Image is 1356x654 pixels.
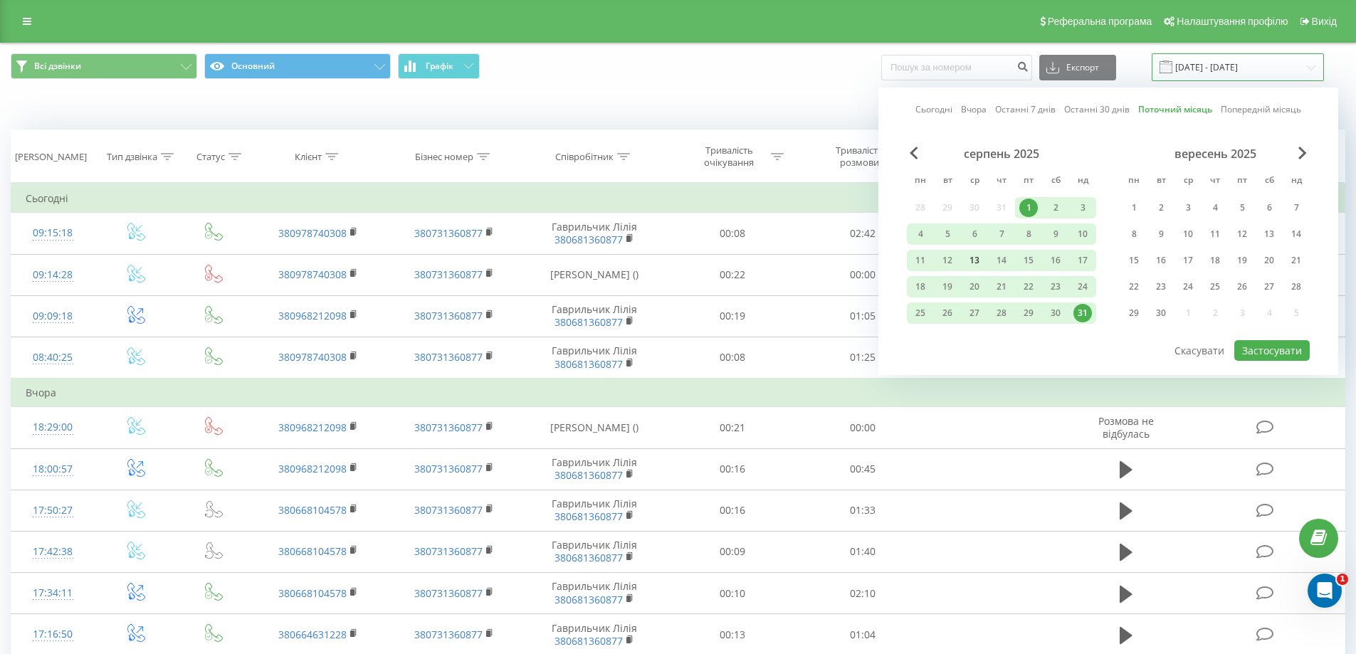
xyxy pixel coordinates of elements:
td: 00:09 [668,531,798,572]
td: 00:45 [798,448,928,490]
div: пт 26 вер 2025 р. [1229,276,1256,297]
div: 08:40:25 [26,344,80,371]
div: ср 17 вер 2025 р. [1174,250,1202,271]
div: [PERSON_NAME] [15,151,87,163]
div: 4 [911,225,930,243]
a: 380968212098 [278,421,347,434]
span: 1 [1337,574,1348,585]
div: чт 7 серп 2025 р. [988,223,1015,245]
div: ср 27 серп 2025 р. [961,302,988,324]
td: Гаврильчик Лілія [522,573,668,614]
div: 10 [1073,225,1092,243]
a: 380681360877 [555,593,623,606]
div: 10 [1179,225,1197,243]
div: 25 [911,304,930,322]
span: Next Month [1298,147,1307,159]
div: 26 [1233,278,1251,296]
div: 1 [1019,199,1038,217]
div: 29 [1125,304,1143,322]
div: пн 22 вер 2025 р. [1120,276,1147,297]
div: 09:14:28 [26,261,80,289]
a: 380681360877 [555,315,623,329]
div: Тривалість очікування [691,144,767,169]
div: 9 [1046,225,1065,243]
a: Останні 30 днів [1064,102,1130,116]
div: чт 21 серп 2025 р. [988,276,1015,297]
div: 15 [1125,251,1143,270]
a: 380731360877 [414,226,483,240]
div: Співробітник [555,151,614,163]
a: 380731360877 [414,350,483,364]
a: 380668104578 [278,503,347,517]
div: 22 [1125,278,1143,296]
span: Вихід [1312,16,1337,27]
div: 29 [1019,304,1038,322]
div: 15 [1019,251,1038,270]
td: 00:10 [668,573,798,614]
td: Гаврильчик Лілія [522,448,668,490]
a: 380731360877 [414,462,483,475]
a: 380681360877 [555,510,623,523]
div: Тривалість розмови [821,144,898,169]
div: пн 29 вер 2025 р. [1120,302,1147,324]
abbr: п’ятниця [1018,171,1039,192]
div: 20 [965,278,984,296]
div: 18:29:00 [26,413,80,441]
td: 00:19 [668,295,798,337]
div: 19 [1233,251,1251,270]
div: вт 30 вер 2025 р. [1147,302,1174,324]
div: ср 3 вер 2025 р. [1174,197,1202,218]
div: 24 [1179,278,1197,296]
td: 01:05 [798,295,928,337]
div: 3 [1179,199,1197,217]
span: Previous Month [910,147,918,159]
td: Гаврильчик Лілія [522,295,668,337]
div: 28 [1287,278,1305,296]
button: Застосувати [1234,340,1310,361]
div: вт 9 вер 2025 р. [1147,223,1174,245]
a: 380681360877 [555,551,623,564]
div: 8 [1019,225,1038,243]
div: 30 [1152,304,1170,322]
div: 16 [1046,251,1065,270]
td: Сьогодні [11,184,1345,213]
div: 19 [938,278,957,296]
div: Бізнес номер [415,151,473,163]
abbr: понеділок [910,171,931,192]
td: 00:08 [668,213,798,254]
iframe: Intercom live chat [1308,574,1342,608]
div: 2 [1046,199,1065,217]
abbr: субота [1258,171,1280,192]
td: Гаврильчик Лілія [522,490,668,531]
div: 18 [1206,251,1224,270]
div: сб 16 серп 2025 р. [1042,250,1069,271]
div: сб 13 вер 2025 р. [1256,223,1283,245]
a: 380978740308 [278,226,347,240]
span: Реферальна програма [1048,16,1152,27]
div: пт 8 серп 2025 р. [1015,223,1042,245]
abbr: вівторок [1150,171,1172,192]
div: 5 [938,225,957,243]
abbr: п’ятниця [1231,171,1253,192]
div: 14 [992,251,1011,270]
span: Графік [426,61,453,71]
abbr: понеділок [1123,171,1145,192]
a: Останні 7 днів [995,102,1056,116]
div: 7 [1287,199,1305,217]
div: чт 14 серп 2025 р. [988,250,1015,271]
div: 21 [1287,251,1305,270]
div: пт 22 серп 2025 р. [1015,276,1042,297]
div: пт 15 серп 2025 р. [1015,250,1042,271]
div: нд 3 серп 2025 р. [1069,197,1096,218]
abbr: четвер [1204,171,1226,192]
div: вт 23 вер 2025 р. [1147,276,1174,297]
div: 31 [1073,304,1092,322]
div: Тип дзвінка [107,151,157,163]
div: 09:15:18 [26,219,80,247]
div: 1 [1125,199,1143,217]
div: 13 [965,251,984,270]
div: 27 [965,304,984,322]
div: 26 [938,304,957,322]
div: 18 [911,278,930,296]
button: Графік [398,53,480,79]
